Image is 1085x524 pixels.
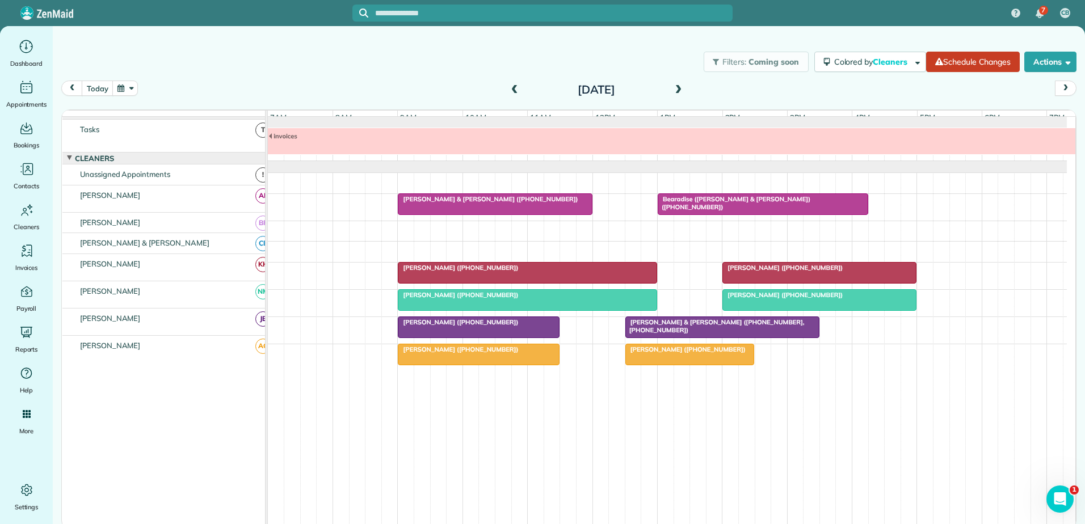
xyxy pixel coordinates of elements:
[528,113,553,122] span: 11am
[814,52,926,72] button: Colored byCleaners
[918,113,937,122] span: 5pm
[78,125,102,134] span: Tasks
[255,167,271,183] span: !
[268,113,289,122] span: 7am
[398,113,419,122] span: 9am
[15,262,38,273] span: Invoices
[78,218,143,227] span: [PERSON_NAME]
[1061,9,1069,18] span: CB
[5,481,48,513] a: Settings
[19,425,33,437] span: More
[15,501,39,513] span: Settings
[255,284,271,299] span: NM
[255,257,271,272] span: KH
[5,119,48,151] a: Bookings
[78,341,143,350] span: [PERSON_NAME]
[5,37,48,69] a: Dashboard
[397,291,519,299] span: [PERSON_NAME] ([PHONE_NUMBER])
[1028,1,1052,26] div: 7 unread notifications
[788,113,808,122] span: 3pm
[5,201,48,233] a: Cleaners
[78,314,143,323] span: [PERSON_NAME]
[14,221,39,233] span: Cleaners
[78,238,212,247] span: [PERSON_NAME] & [PERSON_NAME]
[625,345,746,353] span: [PERSON_NAME] ([PHONE_NUMBER])
[255,311,271,327] span: JB
[6,99,47,110] span: Appointments
[625,318,805,334] span: [PERSON_NAME] & [PERSON_NAME] ([PHONE_NUMBER], [PHONE_NUMBER])
[525,83,667,96] h2: [DATE]
[5,323,48,355] a: Reports
[1041,6,1045,15] span: 7
[14,140,40,151] span: Bookings
[722,57,746,67] span: Filters:
[748,57,800,67] span: Coming soon
[397,318,519,326] span: [PERSON_NAME] ([PHONE_NUMBER])
[722,264,843,272] span: [PERSON_NAME] ([PHONE_NUMBER])
[723,113,743,122] span: 2pm
[982,113,1002,122] span: 6pm
[255,188,271,204] span: AF
[1024,52,1076,72] button: Actions
[852,113,872,122] span: 4pm
[61,81,83,96] button: prev
[16,303,37,314] span: Payroll
[873,57,909,67] span: Cleaners
[78,170,173,179] span: Unassigned Appointments
[5,242,48,273] a: Invoices
[73,154,116,163] span: Cleaners
[78,286,143,295] span: [PERSON_NAME]
[657,195,810,211] span: Bearadise ([PERSON_NAME] & [PERSON_NAME]) ([PHONE_NUMBER])
[78,259,143,268] span: [PERSON_NAME]
[255,122,271,138] span: T
[397,264,519,272] span: [PERSON_NAME] ([PHONE_NUMBER])
[5,160,48,192] a: Contacts
[10,58,43,69] span: Dashboard
[1070,485,1079,495] span: 1
[834,57,911,67] span: Colored by
[359,9,368,18] svg: Focus search
[333,113,354,122] span: 8am
[255,339,271,354] span: AG
[268,132,298,140] span: invoices
[397,345,519,353] span: [PERSON_NAME] ([PHONE_NUMBER])
[20,384,33,396] span: Help
[593,113,617,122] span: 12pm
[1055,81,1076,96] button: next
[926,52,1020,72] a: Schedule Changes
[1046,485,1074,513] iframe: Intercom live chat
[82,81,113,96] button: today
[14,180,39,192] span: Contacts
[255,236,271,251] span: CB
[658,113,678,122] span: 1pm
[5,78,48,110] a: Appointments
[352,9,368,18] button: Focus search
[78,191,143,200] span: [PERSON_NAME]
[463,113,489,122] span: 10am
[15,344,38,355] span: Reports
[255,215,271,231] span: BR
[722,291,843,299] span: [PERSON_NAME] ([PHONE_NUMBER])
[397,195,578,203] span: [PERSON_NAME] & [PERSON_NAME] ([PHONE_NUMBER])
[5,364,48,396] a: Help
[5,282,48,314] a: Payroll
[1047,113,1067,122] span: 7pm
